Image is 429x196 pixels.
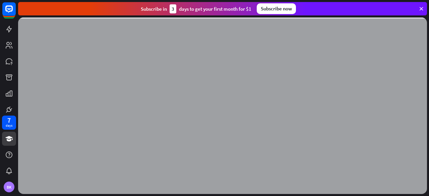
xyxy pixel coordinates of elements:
[7,117,11,123] div: 7
[2,116,16,130] a: 7 days
[141,4,251,13] div: Subscribe in days to get your first month for $1
[170,4,176,13] div: 3
[6,123,12,128] div: days
[257,3,296,14] div: Subscribe now
[4,182,14,192] div: BK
